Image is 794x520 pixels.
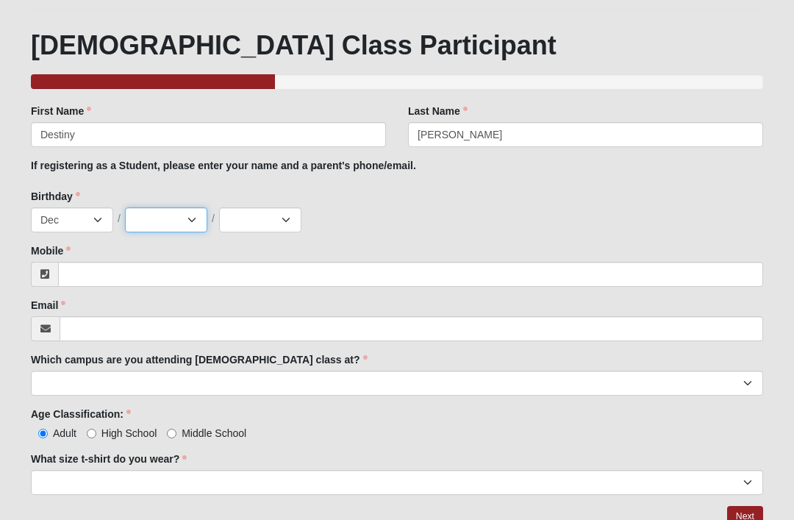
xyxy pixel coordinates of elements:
[38,429,48,438] input: Adult
[31,352,368,367] label: Which campus are you attending [DEMOGRAPHIC_DATA] class at?
[101,427,157,439] span: High School
[31,189,80,204] label: Birthday
[212,211,215,227] span: /
[182,427,246,439] span: Middle School
[167,429,176,438] input: Middle School
[87,429,96,438] input: High School
[118,211,121,227] span: /
[31,29,763,61] h1: [DEMOGRAPHIC_DATA] Class Participant
[408,104,468,118] label: Last Name
[31,298,65,313] label: Email
[31,160,416,171] b: If registering as a Student, please enter your name and a parent's phone/email.
[31,104,91,118] label: First Name
[53,427,76,439] span: Adult
[31,243,71,258] label: Mobile
[31,407,131,421] label: Age Classification:
[31,452,187,466] label: What size t-shirt do you wear?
